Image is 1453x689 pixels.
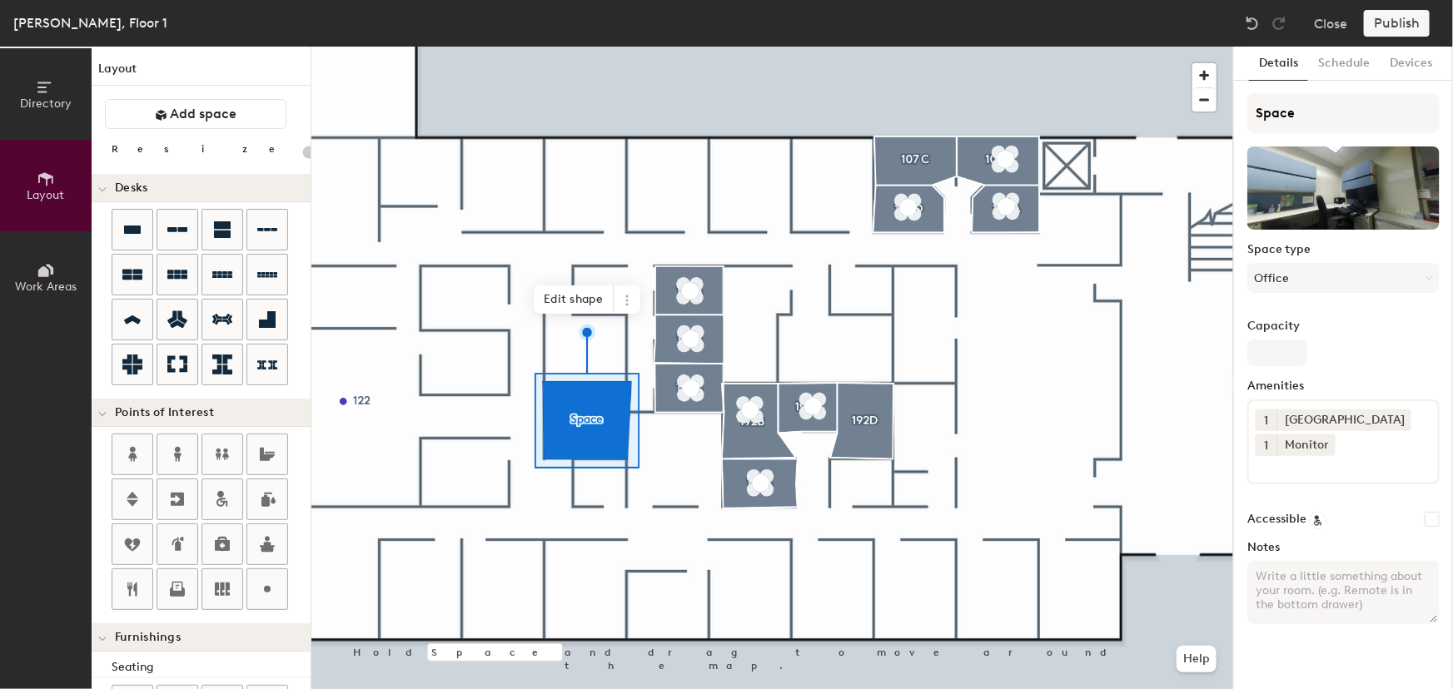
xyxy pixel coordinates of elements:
[1247,243,1440,256] label: Space type
[115,631,181,644] span: Furnishings
[115,406,214,419] span: Points of Interest
[1277,434,1336,456] div: Monitor
[1247,379,1440,393] label: Amenities
[115,181,147,195] span: Desks
[1247,320,1440,333] label: Capacity
[1247,513,1306,526] label: Accessible
[1249,47,1308,81] button: Details
[1256,434,1277,456] button: 1
[13,12,167,33] div: [PERSON_NAME], Floor 1
[171,106,237,122] span: Add space
[1247,146,1440,230] img: The space named Space
[112,142,296,156] div: Resize
[1314,10,1347,37] button: Close
[1247,541,1440,554] label: Notes
[1256,409,1277,431] button: 1
[15,280,77,294] span: Work Areas
[1177,646,1217,672] button: Help
[534,285,614,314] span: Edit shape
[92,60,311,86] h1: Layout
[1277,409,1411,431] div: [GEOGRAPHIC_DATA]
[1265,412,1269,429] span: 1
[1271,15,1287,32] img: Redo
[105,99,286,129] button: Add space
[20,97,72,111] span: Directory
[1308,47,1380,81] button: Schedule
[112,658,311,677] div: Seating
[1380,47,1442,81] button: Devices
[1244,15,1261,32] img: Undo
[27,188,65,202] span: Layout
[1247,263,1440,293] button: Office
[1265,437,1269,454] span: 1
